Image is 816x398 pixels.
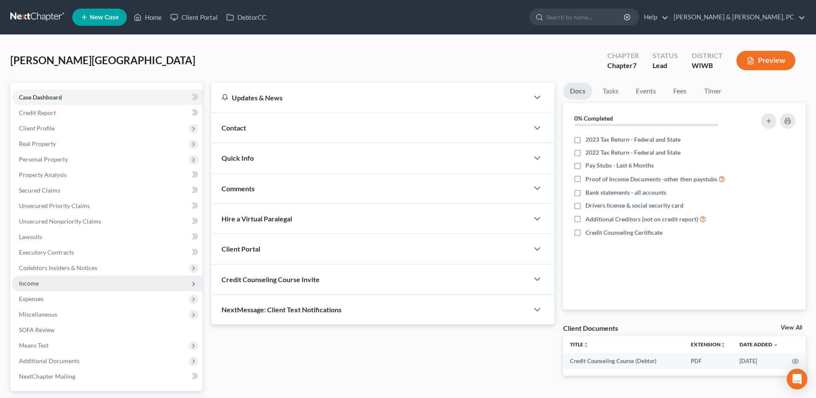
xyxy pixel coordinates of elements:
strong: 0% Completed [574,115,613,122]
a: Timer [697,83,728,99]
div: Lead [653,61,678,71]
input: Search by name... [546,9,625,25]
a: Unsecured Priority Claims [12,198,203,214]
span: Expenses [19,295,43,302]
div: Open Intercom Messenger [787,369,807,389]
i: unfold_more [583,342,588,348]
span: Quick Info [222,154,254,162]
div: Status [653,51,678,61]
span: New Case [90,14,119,21]
span: Credit Counseling Course Invite [222,275,320,283]
div: Chapter [607,51,639,61]
span: Secured Claims [19,187,60,194]
a: Fees [666,83,694,99]
span: Client Profile [19,124,55,132]
td: PDF [684,353,733,369]
span: Real Property [19,140,56,147]
a: Property Analysis [12,167,203,183]
div: District [692,51,723,61]
span: SOFA Review [19,326,55,333]
a: Lawsuits [12,229,203,245]
span: Case Dashboard [19,93,62,101]
i: unfold_more [721,342,726,348]
a: Titleunfold_more [570,341,588,348]
a: Credit Report [12,105,203,121]
span: 2023 Tax Return - Federal and State [585,135,681,144]
span: Property Analysis [19,171,67,178]
a: Executory Contracts [12,245,203,260]
a: SOFA Review [12,322,203,338]
button: Preview [736,51,795,70]
span: Miscellaneous [19,311,57,318]
a: Date Added expand_more [739,341,778,348]
span: Bank statements - all accounts [585,188,666,197]
span: Executory Contracts [19,249,74,256]
span: Unsecured Priority Claims [19,202,90,209]
a: Docs [563,83,592,99]
span: Contact [222,124,246,132]
span: Hire a Virtual Paralegal [222,215,292,223]
span: Additional Documents [19,357,80,364]
span: Pay Stubs - Last 6 Months [585,161,654,170]
span: Unsecured Nonpriority Claims [19,218,101,225]
span: Codebtors Insiders & Notices [19,264,97,271]
span: Client Portal [222,245,260,253]
td: [DATE] [733,353,785,369]
span: [PERSON_NAME][GEOGRAPHIC_DATA] [10,54,195,66]
span: NextChapter Mailing [19,373,75,380]
span: Comments [222,184,255,193]
a: Secured Claims [12,183,203,198]
a: Help [640,9,668,25]
a: Extensionunfold_more [691,341,726,348]
span: Drivers license & social security card [585,201,684,210]
span: 7 [633,61,637,69]
span: Credit Report [19,109,56,116]
a: Home [129,9,166,25]
a: [PERSON_NAME] & [PERSON_NAME], PC [669,9,805,25]
span: Additional Creditors (not on credit report) [585,215,698,224]
span: Personal Property [19,155,68,163]
div: Chapter [607,61,639,71]
div: Updates & News [222,93,518,102]
td: Credit Counseling Course (Debtor) [563,353,684,369]
div: Client Documents [563,323,618,333]
span: Income [19,280,39,287]
a: NextChapter Mailing [12,369,203,384]
span: Lawsuits [19,233,42,240]
span: Means Test [19,342,49,349]
i: expand_more [773,342,778,348]
span: 2022 Tax Return - Federal and State [585,148,681,157]
span: Credit Counseling Certificate [585,228,662,237]
a: Events [629,83,663,99]
a: Unsecured Nonpriority Claims [12,214,203,229]
a: Case Dashboard [12,90,203,105]
a: DebtorCC [222,9,271,25]
span: NextMessage: Client Text Notifications [222,305,342,314]
div: WIWB [692,61,723,71]
a: View All [781,325,802,331]
span: Proof of Income Documents -other then paystubs [585,175,717,183]
a: Tasks [596,83,625,99]
a: Client Portal [166,9,222,25]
